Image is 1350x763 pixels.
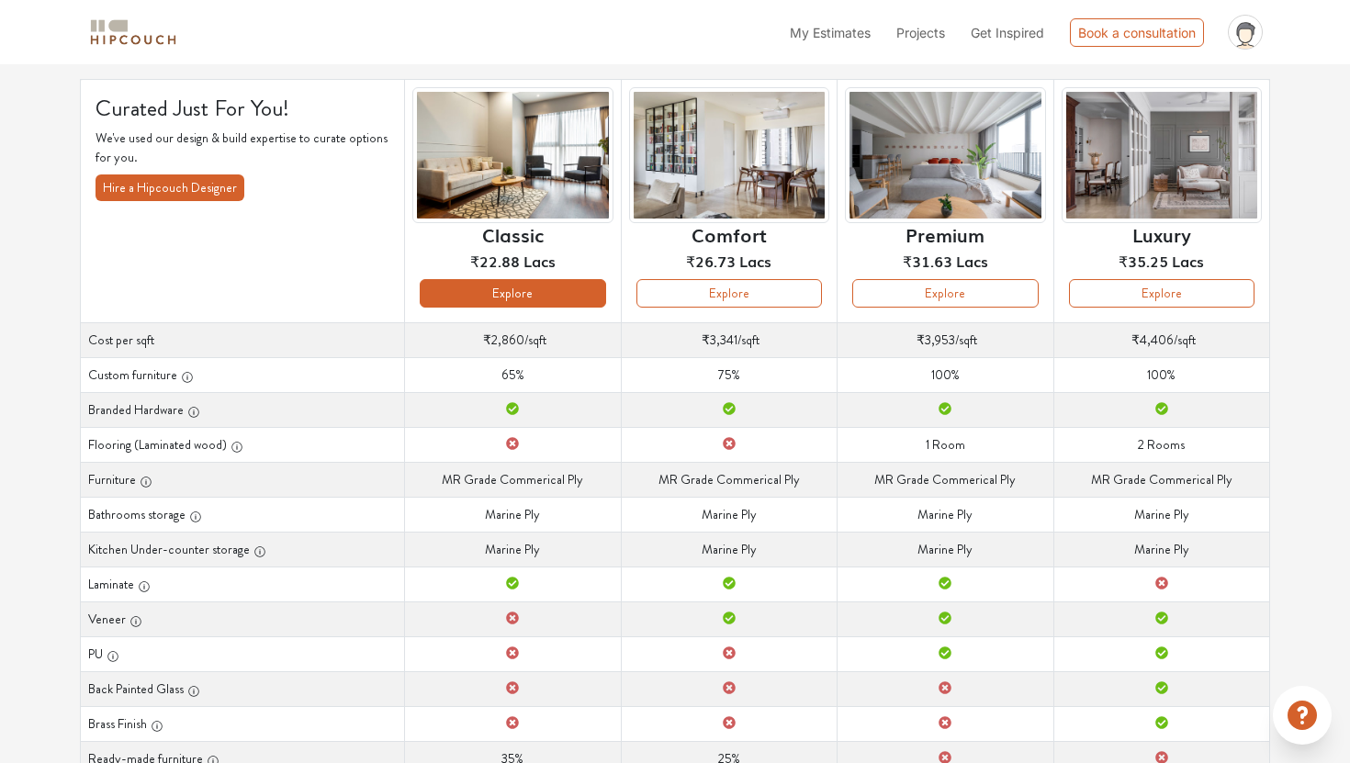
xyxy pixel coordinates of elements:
[686,250,736,272] span: ₹26.73
[87,17,179,49] img: logo-horizontal.svg
[1053,532,1269,567] td: Marine Ply
[81,392,405,427] th: Branded Hardware
[1070,18,1204,47] div: Book a consultation
[405,532,621,567] td: Marine Ply
[405,462,621,497] td: MR Grade Commerical Ply
[838,532,1053,567] td: Marine Ply
[96,95,389,122] h4: Curated Just For You!
[621,497,837,532] td: Marine Ply
[1132,223,1191,245] h6: Luxury
[81,427,405,462] th: Flooring (Laminated wood)
[482,223,544,245] h6: Classic
[845,87,1045,224] img: header-preview
[81,357,405,392] th: Custom furniture
[903,250,952,272] span: ₹31.63
[405,357,621,392] td: 65%
[739,250,771,272] span: Lacs
[956,250,988,272] span: Lacs
[1062,87,1262,224] img: header-preview
[405,322,621,357] td: /sqft
[1053,357,1269,392] td: 100%
[917,331,955,349] span: ₹3,953
[906,223,984,245] h6: Premium
[412,87,613,224] img: header-preview
[483,331,524,349] span: ₹2,860
[81,322,405,357] th: Cost per sqft
[621,532,837,567] td: Marine Ply
[81,706,405,741] th: Brass Finish
[81,601,405,636] th: Veneer
[81,497,405,532] th: Bathrooms storage
[523,250,556,272] span: Lacs
[702,331,737,349] span: ₹3,341
[81,671,405,706] th: Back Painted Glass
[971,25,1044,40] span: Get Inspired
[81,636,405,671] th: PU
[629,87,829,224] img: header-preview
[790,25,871,40] span: My Estimates
[87,12,179,53] span: logo-horizontal.svg
[1172,250,1204,272] span: Lacs
[470,250,520,272] span: ₹22.88
[420,279,605,308] button: Explore
[636,279,822,308] button: Explore
[1053,322,1269,357] td: /sqft
[81,567,405,601] th: Laminate
[1053,462,1269,497] td: MR Grade Commerical Ply
[621,462,837,497] td: MR Grade Commerical Ply
[1069,279,1254,308] button: Explore
[838,357,1053,392] td: 100%
[838,427,1053,462] td: 1 Room
[621,322,837,357] td: /sqft
[838,497,1053,532] td: Marine Ply
[838,322,1053,357] td: /sqft
[96,174,244,201] button: Hire a Hipcouch Designer
[1053,427,1269,462] td: 2 Rooms
[1131,331,1174,349] span: ₹4,406
[1119,250,1168,272] span: ₹35.25
[96,129,389,167] p: We've used our design & build expertise to curate options for you.
[81,532,405,567] th: Kitchen Under-counter storage
[896,25,945,40] span: Projects
[621,357,837,392] td: 75%
[405,497,621,532] td: Marine Ply
[81,462,405,497] th: Furniture
[1053,497,1269,532] td: Marine Ply
[852,279,1038,308] button: Explore
[838,462,1053,497] td: MR Grade Commerical Ply
[692,223,767,245] h6: Comfort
